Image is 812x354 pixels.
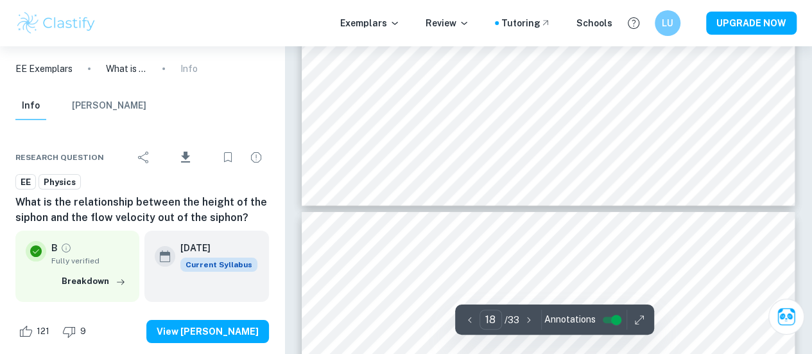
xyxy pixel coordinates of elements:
[544,313,596,326] span: Annotations
[72,92,146,120] button: [PERSON_NAME]
[768,299,804,335] button: Ask Clai
[243,145,269,170] div: Report issue
[60,242,72,254] a: Grade fully verified
[505,313,519,327] p: / 33
[15,10,97,36] img: Clastify logo
[39,176,80,189] span: Physics
[58,272,129,291] button: Breakdown
[51,255,129,267] span: Fully verified
[16,176,35,189] span: EE
[15,174,36,190] a: EE
[15,321,56,342] div: Like
[501,16,551,30] a: Tutoring
[73,325,93,338] span: 9
[39,174,81,190] a: Physics
[15,92,46,120] button: Info
[159,141,212,174] div: Download
[146,320,269,343] button: View [PERSON_NAME]
[576,16,612,30] a: Schools
[426,16,469,30] p: Review
[340,16,400,30] p: Exemplars
[661,16,675,30] h6: LU
[655,10,680,36] button: LU
[180,258,257,272] div: This exemplar is based on the current syllabus. Feel free to refer to it for inspiration/ideas wh...
[15,195,269,226] h6: What is the relationship between the height of the siphon and the flow velocity out of the siphon?
[180,62,198,76] p: Info
[15,152,104,163] span: Research question
[215,145,241,170] div: Bookmark
[706,12,797,35] button: UPGRADE NOW
[51,241,58,255] p: B
[106,62,147,76] p: What is the relationship between the height of the siphon and the flow velocity out of the siphon?
[59,321,93,342] div: Dislike
[131,145,157,170] div: Share
[30,325,56,338] span: 121
[623,12,644,34] button: Help and Feedback
[15,62,73,76] a: EE Exemplars
[180,258,257,272] span: Current Syllabus
[180,241,247,255] h6: [DATE]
